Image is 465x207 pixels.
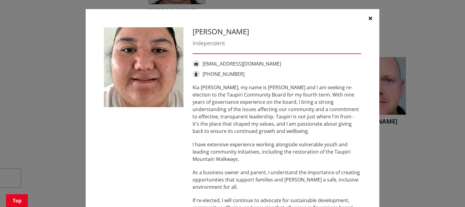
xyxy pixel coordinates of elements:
[203,60,281,67] a: [EMAIL_ADDRESS][DOMAIN_NAME]
[193,169,361,191] p: As a business owner and parent, I understand the importance of creating opportunities that suppor...
[193,39,361,47] div: Independent
[203,71,245,77] a: [PHONE_NUMBER]
[193,84,361,135] p: Kia [PERSON_NAME], my name is [PERSON_NAME] and I am seeking re-election to the Taupiri Community...
[193,141,361,163] p: I have extensive experience working alongside vulnerable youth and leading community initiatives,...
[6,194,28,207] a: Top
[437,182,459,203] iframe: Messenger Launcher
[193,27,361,36] h3: [PERSON_NAME]
[104,27,183,107] img: WO-B-TP__COCUP-HUGHES_S__qJQtJ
